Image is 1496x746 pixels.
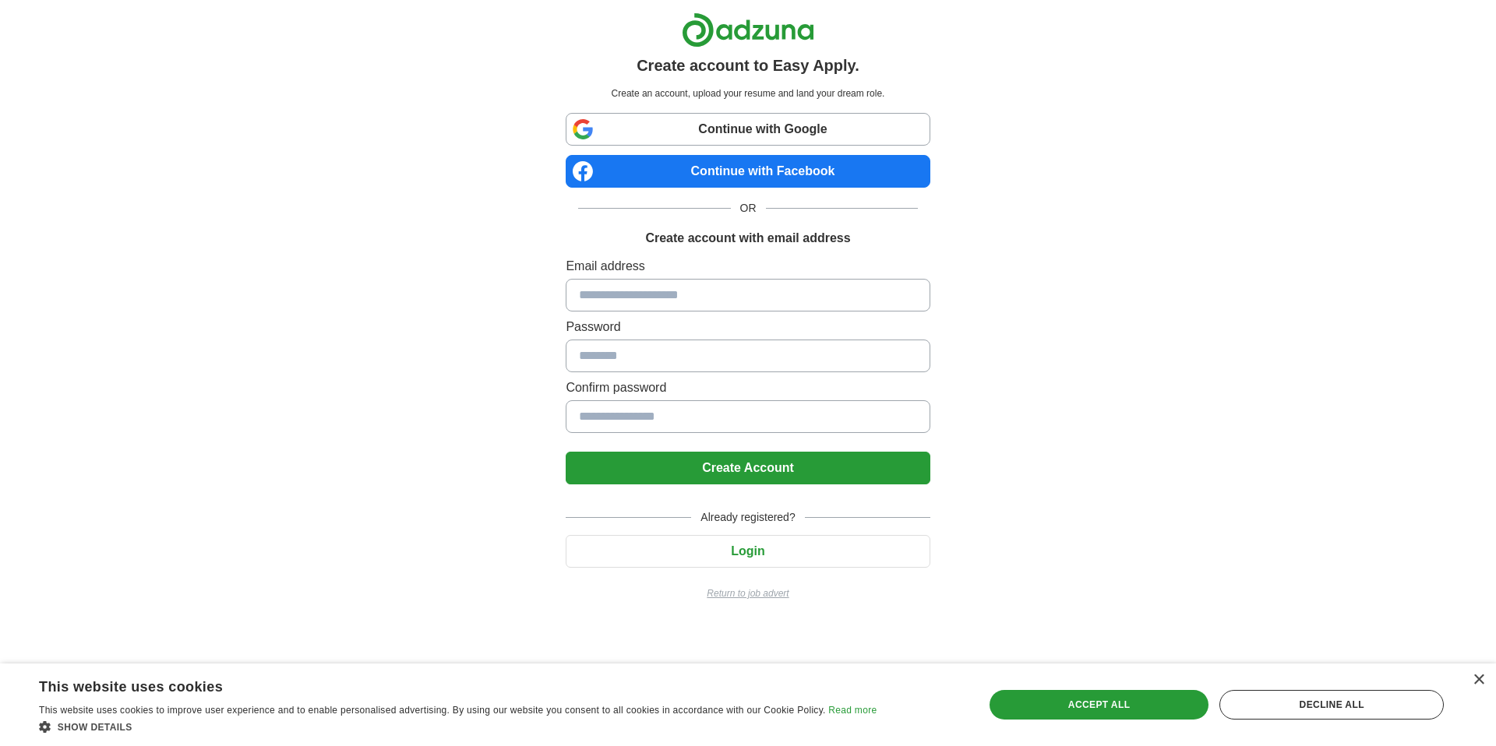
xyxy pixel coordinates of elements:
[990,690,1209,720] div: Accept all
[569,86,926,100] p: Create an account, upload your resume and land your dream role.
[566,535,930,568] button: Login
[39,719,877,734] div: Show details
[566,257,930,276] label: Email address
[682,12,814,48] img: Adzuna logo
[39,673,838,696] div: This website uses cookies
[58,722,132,733] span: Show details
[731,200,766,216] span: OR
[645,229,850,248] h1: Create account with email address
[566,113,930,146] a: Continue with Google
[1219,690,1444,720] div: Decline all
[566,318,930,336] label: Password
[637,54,859,77] h1: Create account to Easy Apply.
[828,705,877,716] a: Read more, opens a new window
[566,544,930,558] a: Login
[566,378,930,397] label: Confirm password
[1473,674,1484,686] div: Close
[566,155,930,188] a: Continue with Facebook
[39,705,826,716] span: This website uses cookies to improve user experience and to enable personalised advertising. By u...
[566,452,930,484] button: Create Account
[566,586,930,600] a: Return to job advert
[691,509,804,526] span: Already registered?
